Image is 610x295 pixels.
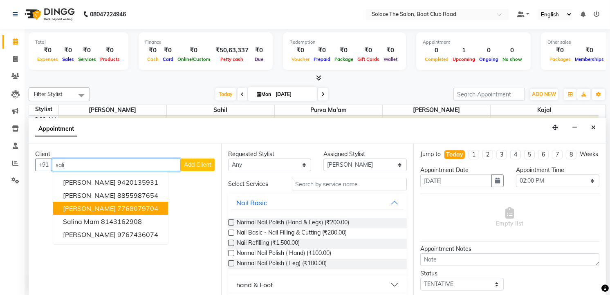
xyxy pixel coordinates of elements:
span: Memberships [573,56,606,62]
div: ₹0 [252,46,266,55]
div: Nail Basic [236,198,267,208]
div: Finance [145,39,266,46]
span: Upcoming [451,56,477,62]
span: [PERSON_NAME] [63,204,116,212]
div: 0 [500,46,524,55]
div: ₹0 [547,46,573,55]
div: Redemption [289,39,399,46]
span: Packages [547,56,573,62]
input: Search Appointment [453,88,525,101]
b: 08047224946 [90,3,126,26]
div: Select Services [222,180,286,188]
div: ₹0 [175,46,212,55]
li: 1 [469,150,479,159]
div: Requested Stylist [228,150,312,159]
span: Mon [255,91,273,97]
div: Jump to [420,150,441,159]
div: Today [446,150,463,159]
div: ₹0 [161,46,175,55]
div: 1 [451,46,477,55]
span: [PERSON_NAME] [63,230,116,239]
li: 4 [510,150,521,159]
span: Prepaid [312,56,332,62]
span: Voucher [289,56,312,62]
button: +91 [35,159,52,171]
div: ₹0 [60,46,76,55]
div: Assigned Stylist [323,150,407,159]
li: 5 [524,150,535,159]
img: logo [21,3,77,26]
span: Empty list [496,207,524,228]
li: 3 [496,150,507,159]
span: Normal Nail Polish (Hand & Legs) (₹200.00) [237,218,349,228]
li: 8 [566,150,576,159]
button: Close [588,121,599,134]
ngb-highlight: 9767436074 [117,230,158,239]
span: Online/Custom [175,56,212,62]
span: Gift Cards [355,56,381,62]
div: ₹50,63,337 [212,46,252,55]
div: Appointment Time [516,166,599,174]
li: 6 [538,150,549,159]
button: ADD NEW [530,89,558,100]
input: Search by Name/Mobile/Email/Code [52,159,181,171]
div: Client [35,150,215,159]
div: Appointment [423,39,524,46]
span: Normal Nail Polish ( Leg) (₹100.00) [237,259,327,269]
div: ₹0 [573,46,606,55]
span: Petty cash [219,56,246,62]
span: [PERSON_NAME] [59,105,166,115]
span: [PERSON_NAME] [383,105,490,115]
span: Sales [60,56,76,62]
span: Today [215,88,236,101]
li: 2 [482,150,493,159]
ngb-highlight: 9420135931 [117,178,158,186]
span: Appointment [35,122,77,136]
span: Purva Ma'am [275,105,382,115]
span: Filter Stylist [34,91,63,97]
span: Cash [145,56,161,62]
span: Nail Refilling (₹1,500.00) [237,239,300,249]
span: Wallet [381,56,399,62]
input: Search by service name [292,178,407,190]
span: salina mam [63,217,99,226]
div: 0 [477,46,500,55]
span: Nail Basic - Nail Filling & Cutting (₹200.00) [237,228,347,239]
div: 8:00 AM [34,116,58,124]
button: hand & Foot [231,277,404,292]
li: 7 [552,150,563,159]
span: Normal Nail Polish ( Hand) (₹100.00) [237,249,331,259]
div: ₹0 [98,46,122,55]
div: ₹0 [381,46,399,55]
div: Status [420,269,504,278]
span: Expenses [35,56,60,62]
div: Appointment Date [420,166,504,174]
ngb-highlight: 8855987654 [117,191,158,199]
ngb-highlight: 8143162908 [101,217,142,226]
div: hand & Foot [236,280,273,290]
div: ₹0 [312,46,332,55]
span: Kajal [491,105,599,115]
span: Completed [423,56,451,62]
span: No show [500,56,524,62]
div: Weeks [580,150,598,159]
span: Card [161,56,175,62]
div: ₹0 [355,46,381,55]
ngb-highlight: 7768079704 [117,204,158,212]
button: Nail Basic [231,195,404,210]
span: sahil [167,105,274,115]
div: Appointment Notes [420,245,599,253]
div: 0 [423,46,451,55]
div: Total [35,39,122,46]
div: ₹0 [289,46,312,55]
button: Add Client [181,159,215,171]
span: Services [76,56,98,62]
span: Add Client [184,161,211,168]
div: ₹0 [332,46,355,55]
span: [PERSON_NAME] [63,178,116,186]
span: ADD NEW [532,91,556,97]
div: ₹0 [76,46,98,55]
span: Products [98,56,122,62]
span: Due [253,56,265,62]
span: Ongoing [477,56,500,62]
